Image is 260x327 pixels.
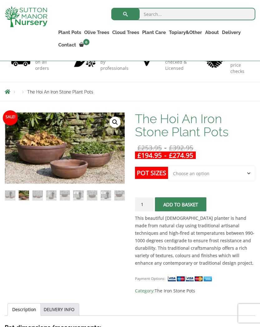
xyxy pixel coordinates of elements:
bdi: 194.95 [137,151,162,160]
a: Cloud Trees [111,28,141,37]
bdi: 274.95 [169,151,193,160]
img: The Hoi An Iron Stone Plant Pots - Image 7 [87,190,97,201]
img: The Hoi An Iron Stone Plant Pots - Image 5 [60,190,70,201]
a: About [204,28,220,37]
a: View full-screen image gallery [109,117,121,128]
bdi: 253.95 [137,143,162,152]
img: The Hoi An Iron Stone Plant Pots - Image 6 [73,190,84,201]
img: The Hoi An Iron Stone Plant Pots - Image 3 [32,190,43,201]
h1: The Hoi An Iron Stone Plant Pots [135,112,255,138]
img: The Hoi An Iron Stone Plant Pots - Image 9 [114,190,125,201]
span: £ [169,143,173,152]
p: by professionals [100,59,128,71]
p: checked & Licensed [165,59,188,71]
span: £ [137,143,141,152]
ins: - [135,151,196,159]
span: £ [169,151,173,160]
nav: Breadcrumbs [5,89,255,94]
a: Description [12,304,36,315]
p: on all orders [35,59,56,71]
bdi: 392.95 [169,143,193,152]
a: Topiary&Other [167,28,204,37]
span: 0 [83,39,89,45]
img: The Hoi An Iron Stone Plant Pots - Image 8 [101,190,111,201]
a: DELIVERY INFO [44,304,75,315]
img: The Hoi An Iron Stone Plant Pots - Image 2 [19,190,29,201]
span: Sale! [3,110,18,125]
a: The Iron Stone Pots [155,288,195,294]
input: Search... [111,8,255,20]
a: Contact [57,41,78,49]
strong: This beautiful [DEMOGRAPHIC_DATA] planter is hand made from natural clay using traditional artisa... [135,215,254,266]
p: consistent price checks [230,56,252,75]
button: Add to basket [155,197,206,211]
span: Category: [135,287,255,295]
img: The Hoi An Iron Stone Plant Pots [5,190,15,201]
a: Plant Care [141,28,167,37]
small: Payment Options: [135,276,165,281]
label: Pot Sizes [135,167,168,179]
del: - [135,144,196,151]
img: The Hoi An Iron Stone Plant Pots - Image 4 [46,190,56,201]
a: Plant Pots [57,28,83,37]
img: payment supported [167,276,214,282]
span: The Hoi An Iron Stone Plant Pots [27,89,93,94]
a: Delivery [220,28,242,37]
input: Product quantity [135,197,154,211]
a: 0 [78,41,91,49]
span: £ [137,151,141,160]
a: Olive Trees [83,28,111,37]
img: logo [5,6,47,27]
